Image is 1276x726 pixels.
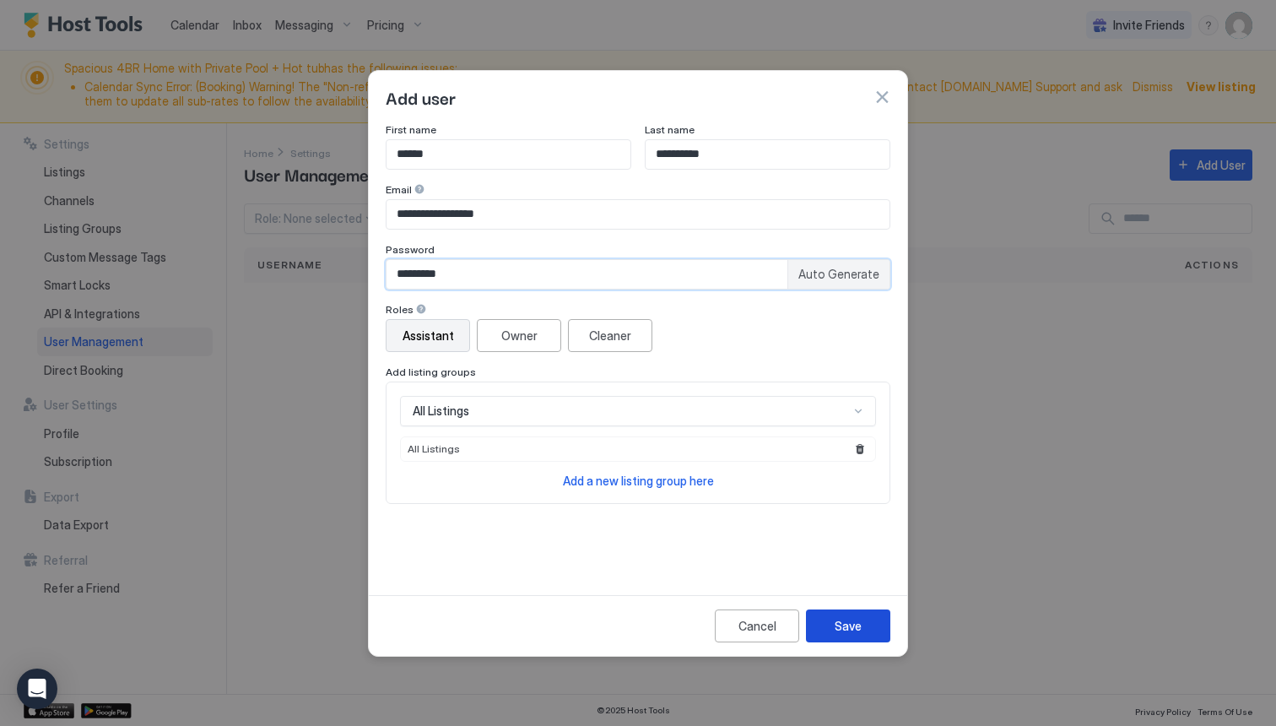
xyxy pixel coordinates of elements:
[715,610,799,642] button: Cancel
[646,140,889,169] input: Input Field
[387,140,630,169] input: Input Field
[589,327,631,344] div: Cleaner
[387,200,889,229] input: Input Field
[387,260,787,289] input: Input Field
[386,319,470,352] button: Assistant
[386,303,414,316] span: Roles
[386,123,436,136] span: First name
[501,327,538,344] div: Owner
[738,617,776,635] div: Cancel
[408,442,460,455] span: All Listings
[17,669,57,709] div: Open Intercom Messenger
[852,441,868,458] button: Remove
[563,472,714,490] a: Add a new listing group here
[477,319,561,352] button: Owner
[563,474,714,488] span: Add a new listing group here
[386,84,456,110] span: Add user
[386,183,412,196] span: Email
[386,366,476,378] span: Add listing groups
[645,123,695,136] span: Last name
[806,610,890,642] button: Save
[798,267,879,282] span: Auto Generate
[413,404,469,419] span: All Listings
[568,319,652,352] button: Cleaner
[386,243,435,256] span: Password
[835,617,862,635] div: Save
[403,327,454,344] div: Assistant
